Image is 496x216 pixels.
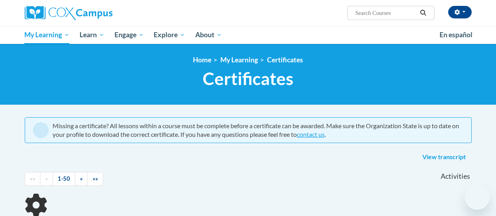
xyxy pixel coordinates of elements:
a: Certificates [267,56,303,64]
span: My Learning [24,30,69,40]
a: My Learning [20,26,75,44]
span: «« [30,175,35,182]
span: « [45,175,48,182]
button: Account Settings [448,6,472,18]
a: 1-50 [53,172,75,186]
span: About [195,30,222,40]
iframe: Button to launch messaging window [465,185,490,210]
div: Main menu [19,26,478,44]
a: Home [193,56,211,64]
span: »» [93,175,98,182]
a: Engage [109,26,149,44]
a: En español [434,27,478,43]
a: Next [75,172,88,186]
a: View transcript [416,151,472,163]
span: Activities [441,172,470,181]
a: Learn [74,26,109,44]
span: » [80,175,83,182]
img: Cox Campus [25,6,113,20]
button: Search [417,8,429,18]
a: contact us [297,131,325,138]
a: Begining [25,172,40,186]
span: Engage [114,30,144,40]
a: End [87,172,103,186]
span: Explore [154,30,185,40]
span: Certificates [203,68,293,89]
div: Missing a certificate? All lessons within a course must be complete before a certificate can be a... [53,122,463,139]
a: About [190,26,227,44]
a: Explore [149,26,190,44]
a: Previous [40,172,53,186]
span: En español [440,31,472,39]
a: Cox Campus [25,6,166,20]
input: Search Courses [354,8,417,18]
span: Learn [80,30,104,40]
a: My Learning [220,56,258,64]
